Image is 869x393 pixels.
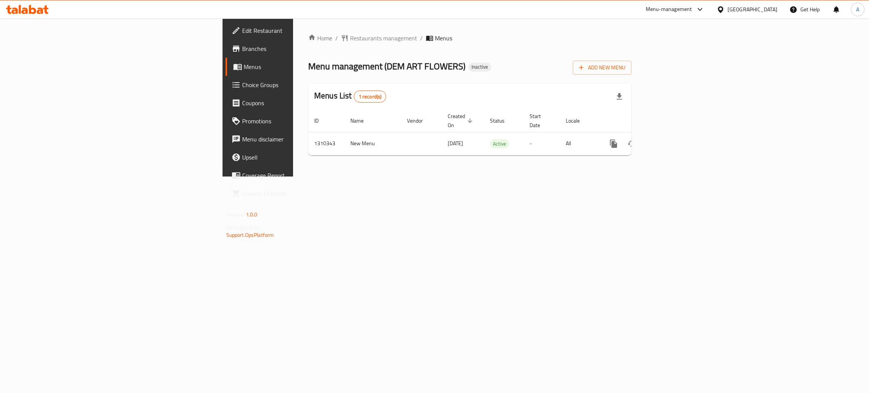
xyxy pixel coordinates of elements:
[856,5,859,14] span: A
[623,135,641,153] button: Change Status
[354,91,387,103] div: Total records count
[448,138,463,148] span: [DATE]
[524,132,560,155] td: -
[560,132,599,155] td: All
[344,132,401,155] td: New Menu
[226,58,368,76] a: Menus
[490,116,514,125] span: Status
[579,63,625,72] span: Add New Menu
[242,189,362,198] span: Grocery Checklist
[226,130,368,148] a: Menu disclaimer
[226,166,368,184] a: Coverage Report
[242,117,362,126] span: Promotions
[407,116,433,125] span: Vendor
[244,62,362,71] span: Menus
[610,88,628,106] div: Export file
[566,116,590,125] span: Locale
[573,61,631,75] button: Add New Menu
[308,58,465,75] span: Menu management ( DEM ART FLOWERS )
[728,5,777,14] div: [GEOGRAPHIC_DATA]
[242,98,362,107] span: Coupons
[242,135,362,144] span: Menu disclaimer
[354,93,386,100] span: 1 record(s)
[599,109,683,132] th: Actions
[646,5,692,14] div: Menu-management
[226,21,368,40] a: Edit Restaurant
[490,139,509,148] div: Active
[242,80,362,89] span: Choice Groups
[226,210,245,220] span: Version:
[308,34,631,43] nav: breadcrumb
[448,112,475,130] span: Created On
[242,153,362,162] span: Upsell
[226,223,261,232] span: Get support on:
[350,116,373,125] span: Name
[226,148,368,166] a: Upsell
[314,90,386,103] h2: Menus List
[490,140,509,148] span: Active
[468,63,491,72] div: Inactive
[605,135,623,153] button: more
[226,184,368,203] a: Grocery Checklist
[530,112,551,130] span: Start Date
[435,34,452,43] span: Menus
[314,116,329,125] span: ID
[226,76,368,94] a: Choice Groups
[242,26,362,35] span: Edit Restaurant
[350,34,417,43] span: Restaurants management
[242,44,362,53] span: Branches
[226,112,368,130] a: Promotions
[226,40,368,58] a: Branches
[226,94,368,112] a: Coupons
[341,34,417,43] a: Restaurants management
[246,210,258,220] span: 1.0.0
[226,230,274,240] a: Support.OpsPlatform
[308,109,683,155] table: enhanced table
[420,34,423,43] li: /
[468,64,491,70] span: Inactive
[242,171,362,180] span: Coverage Report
